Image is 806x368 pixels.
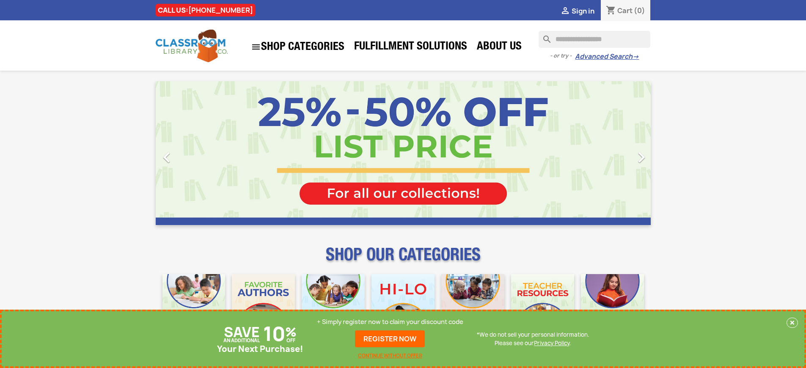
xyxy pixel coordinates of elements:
a: Advanced Search→ [575,52,639,61]
a: Fulfillment Solutions [350,39,471,56]
a: [PHONE_NUMBER] [188,5,253,15]
i:  [156,147,177,168]
a: SHOP CATEGORIES [247,38,349,56]
img: CLC_Favorite_Authors_Mobile.jpg [232,274,295,337]
a: Previous [156,81,230,225]
img: CLC_Phonics_And_Decodables_Mobile.jpg [302,274,365,337]
img: CLC_Dyslexia_Mobile.jpg [581,274,644,337]
a: Next [576,81,651,225]
img: CLC_Teacher_Resources_Mobile.jpg [511,274,574,337]
img: CLC_Fiction_Nonfiction_Mobile.jpg [441,274,504,337]
a:  Sign in [560,6,594,16]
i: search [539,31,549,41]
i: shopping_cart [606,6,616,16]
p: SHOP OUR CATEGORIES [156,252,651,267]
i:  [251,42,261,52]
img: Classroom Library Company [156,30,228,62]
ul: Carousel container [156,81,651,225]
img: CLC_HiLo_Mobile.jpg [371,274,435,337]
span: (0) [634,6,645,15]
i:  [631,147,652,168]
div: CALL US: [156,4,255,16]
span: → [633,52,639,61]
a: About Us [473,39,526,56]
img: CLC_Bulk_Mobile.jpg [162,274,226,337]
input: Search [539,31,650,48]
span: - or try - [550,52,575,60]
i:  [560,6,570,16]
span: Cart [617,6,633,15]
span: Sign in [572,6,594,16]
